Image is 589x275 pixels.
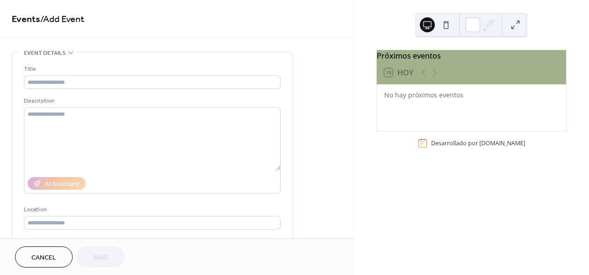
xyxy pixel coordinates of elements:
div: Desarrollado por [431,139,525,147]
button: Cancel [15,246,73,268]
a: [DOMAIN_NAME] [479,139,525,147]
div: No hay próximos eventos [384,90,559,100]
span: Link to Google Maps [35,238,87,247]
div: Description [24,96,279,106]
div: Location [24,205,279,215]
span: Event details [24,48,66,58]
span: Cancel [31,253,56,263]
div: Title [24,64,279,74]
div: Próximos eventos [377,50,566,61]
span: / Add Event [40,10,84,29]
a: Events [12,10,40,29]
